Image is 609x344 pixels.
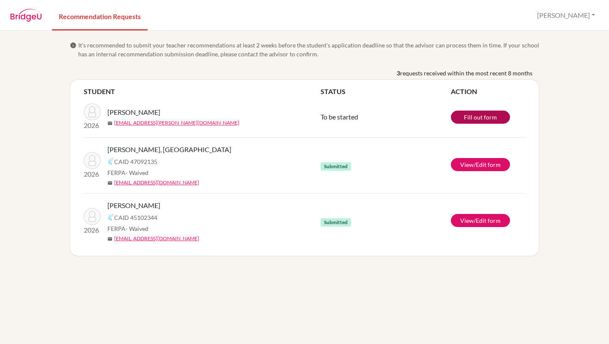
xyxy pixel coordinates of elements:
[70,42,77,49] span: info
[114,235,199,242] a: [EMAIL_ADDRESS][DOMAIN_NAME]
[533,7,599,23] button: [PERSON_NAME]
[84,152,101,169] img: Mohan Varma, Lasya
[84,120,101,130] p: 2026
[321,86,451,97] th: STATUS
[114,157,157,166] span: CAID 47092135
[321,218,351,227] span: Submitted
[114,119,239,127] a: [EMAIL_ADDRESS][PERSON_NAME][DOMAIN_NAME]
[107,121,112,126] span: mail
[114,213,157,222] span: CAID 45102344
[84,169,101,179] p: 2026
[321,162,351,171] span: Submitted
[107,236,112,241] span: mail
[84,225,101,235] p: 2026
[107,107,160,117] span: [PERSON_NAME]
[10,9,42,22] img: BridgeU logo
[107,158,114,165] img: Common App logo
[126,169,148,176] span: - Waived
[78,41,539,58] span: It’s recommended to submit your teacher recommendations at least 2 weeks before the student’s app...
[84,86,321,97] th: STUDENT
[397,69,400,78] b: 3
[451,214,510,227] a: View/Edit form
[114,179,199,186] a: [EMAIL_ADDRESS][DOMAIN_NAME]
[451,86,525,97] th: ACTION
[400,69,532,78] span: requests received within the most recent 8 months
[126,225,148,232] span: - Waived
[321,113,358,121] span: To be started
[451,158,510,171] a: View/Edit form
[107,168,148,177] span: FERPA
[84,103,101,120] img: Ravindran, Nessa
[107,224,148,233] span: FERPA
[107,200,160,211] span: [PERSON_NAME]
[52,1,148,31] a: Recommendation Requests
[107,180,112,186] span: mail
[107,214,114,221] img: Common App logo
[451,111,510,124] a: Fill out form
[107,144,231,155] span: [PERSON_NAME], [GEOGRAPHIC_DATA]
[84,208,101,225] img: Singh, Twisha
